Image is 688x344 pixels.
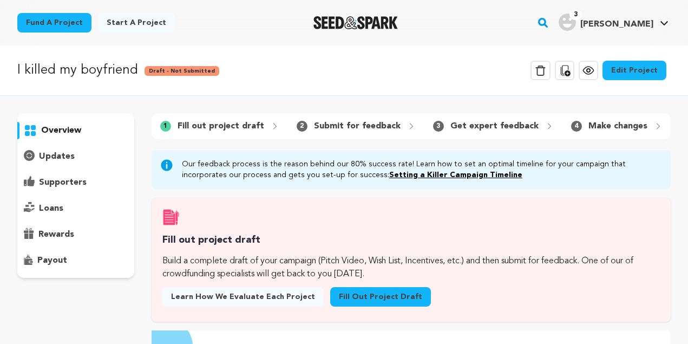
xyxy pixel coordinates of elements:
[17,252,134,269] button: payout
[39,150,75,163] p: updates
[145,66,219,76] span: Draft - Not Submitted
[17,148,134,165] button: updates
[17,61,138,80] p: I killed my boyfriend
[17,122,134,139] button: overview
[162,255,660,281] p: Build a complete draft of your campaign (Pitch Video, Wish List, Incentives, etc.) and then submi...
[162,287,324,307] a: Learn how we evaluate each project
[313,16,398,29] img: Seed&Spark Logo Dark Mode
[559,14,653,31] div: Alex C.'s Profile
[588,120,647,133] p: Make changes
[389,171,522,179] a: Setting a Killer Campaign Timeline
[39,202,63,215] p: loans
[162,232,660,248] h3: Fill out project draft
[41,124,81,137] p: overview
[182,159,662,180] p: Our feedback process is the reason behind our 80% success rate! Learn how to set an optimal timel...
[602,61,666,80] a: Edit Project
[556,11,671,34] span: Alex C.'s Profile
[17,200,134,217] button: loans
[17,13,91,33] a: Fund a project
[559,14,576,31] img: user.png
[171,291,315,302] span: Learn how we evaluate each project
[556,11,671,31] a: Alex C.'s Profile
[178,120,264,133] p: Fill out project draft
[17,226,134,243] button: rewards
[39,176,87,189] p: supporters
[297,121,307,132] span: 2
[160,121,171,132] span: 1
[571,121,582,132] span: 4
[98,13,175,33] a: Start a project
[38,228,74,241] p: rewards
[433,121,444,132] span: 3
[580,20,653,29] span: [PERSON_NAME]
[330,287,431,307] a: Fill out project draft
[17,174,134,191] button: supporters
[569,9,582,20] span: 3
[313,16,398,29] a: Seed&Spark Homepage
[314,120,401,133] p: Submit for feedback
[450,120,539,133] p: Get expert feedback
[37,254,67,267] p: payout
